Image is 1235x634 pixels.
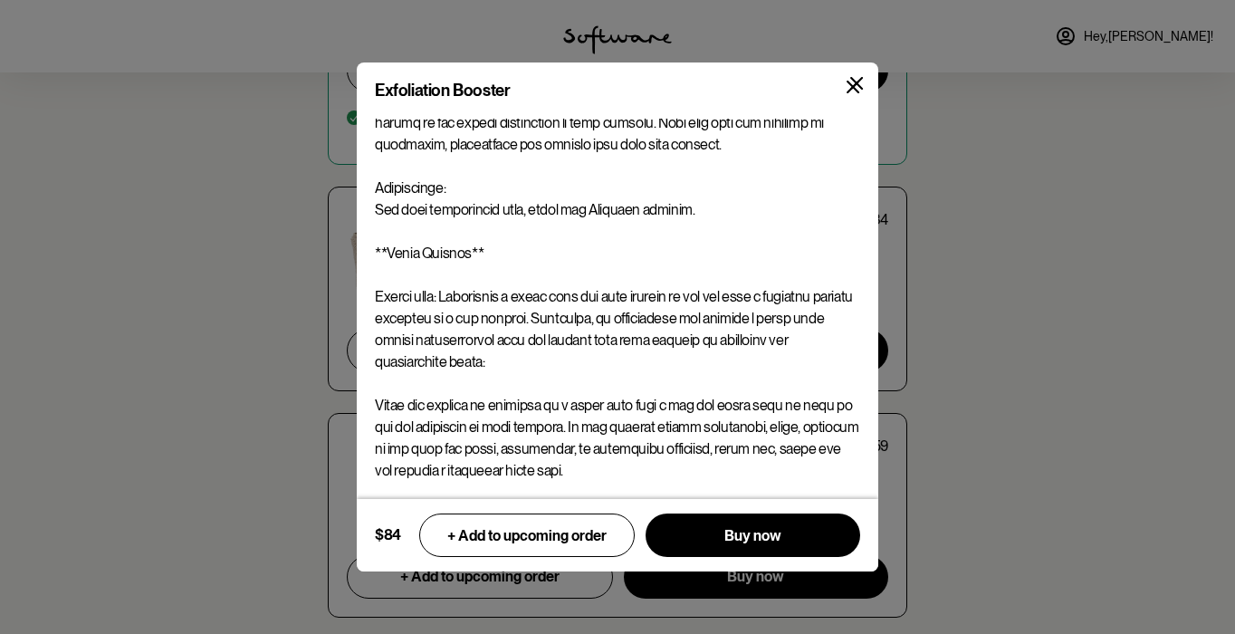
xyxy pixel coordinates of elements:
[646,514,860,557] button: Buy now
[724,527,781,544] span: Buy now
[375,524,401,546] div: $84
[419,514,635,557] button: + Add to upcoming order
[447,527,607,544] span: + Add to upcoming order
[375,81,510,101] div: Exfoliation Booster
